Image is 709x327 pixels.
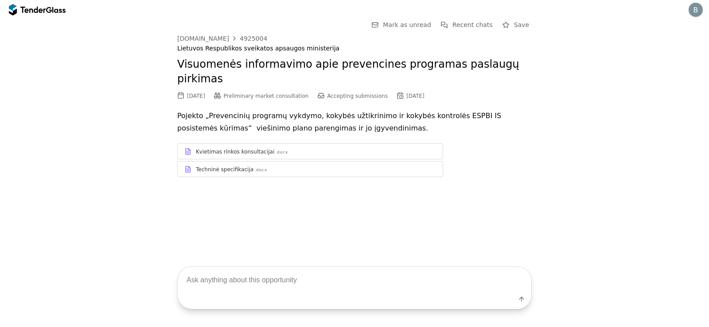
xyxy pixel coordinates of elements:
div: [DATE] [406,93,425,99]
button: Mark as unread [369,19,434,31]
a: [DOMAIN_NAME]4925004 [177,35,267,42]
span: Mark as unread [383,21,431,28]
span: Preliminary market consultation [224,93,309,99]
div: 4925004 [240,35,267,42]
div: Techninė specifikacija [196,166,253,173]
span: Recent chats [452,21,493,28]
div: Lietuvos Respublikos sveikatos apsaugos ministerija [177,45,532,52]
button: Save [500,19,532,31]
a: Kvietimas rinkos konsultacijai.docx [177,143,443,159]
button: Recent chats [438,19,495,31]
div: .docx [275,150,288,155]
span: Save [514,21,529,28]
div: .docx [254,167,267,173]
a: Techninė specifikacija.docx [177,161,443,177]
div: [DATE] [187,93,205,99]
div: [DOMAIN_NAME] [177,35,229,42]
span: Accepting submissions [327,93,388,99]
h2: Visuomenės informavimo apie prevencines programas paslaugų pirkimas [177,57,532,87]
div: Kvietimas rinkos konsultacijai [196,148,274,155]
p: Pojekto „Prevencinių programų vykdymo, kokybės užtikrinimo ir kokybės kontrolės ESPBI IS posistem... [177,110,532,135]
